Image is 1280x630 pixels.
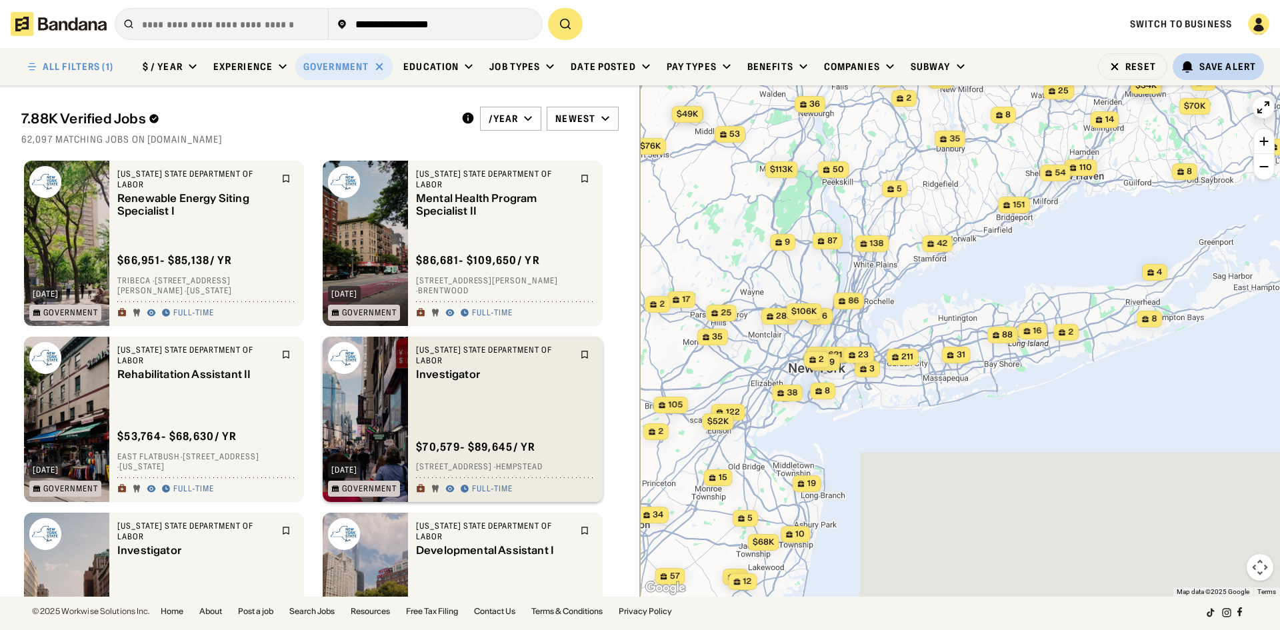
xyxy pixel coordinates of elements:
[199,607,222,615] a: About
[472,308,513,319] div: Full-time
[791,306,817,316] span: $106k
[897,183,902,195] span: 5
[416,545,572,557] div: Developmental Assistant I
[1184,101,1205,111] span: $70k
[833,164,844,175] span: 50
[117,253,233,267] div: $ 66,951 - $85,138 / yr
[1151,313,1157,325] span: 8
[342,309,397,317] div: Government
[117,521,273,541] div: [US_STATE] State Department of Labor
[474,607,515,615] a: Contact Us
[869,363,875,375] span: 3
[1079,162,1092,173] span: 110
[824,61,880,73] div: Companies
[659,299,665,310] span: 2
[416,440,536,454] div: $ 70,579 - $89,645 / yr
[161,607,183,615] a: Home
[328,342,360,374] img: New York State Department of Labor logo
[531,607,603,615] a: Terms & Conditions
[807,478,816,489] span: 19
[403,61,459,73] div: Education
[489,113,519,125] div: /year
[1055,167,1065,179] span: 54
[416,169,572,189] div: [US_STATE] State Department of Labor
[33,290,59,298] div: [DATE]
[11,12,107,36] img: Bandana logotype
[1013,199,1025,211] span: 151
[858,349,869,361] span: 23
[143,61,183,73] div: $ / year
[795,529,805,540] span: 10
[943,75,948,86] span: 3
[43,485,98,493] div: Government
[303,61,369,73] div: Government
[21,133,619,145] div: 62,097 matching jobs on [DOMAIN_NAME]
[1130,18,1232,30] a: Switch to Business
[770,164,793,174] span: $113k
[21,153,619,597] div: grid
[677,109,698,119] span: $49k
[416,275,595,296] div: [STREET_ADDRESS][PERSON_NAME] · Brentwood
[1257,588,1276,595] a: Terms (opens in new tab)
[721,307,731,319] span: 25
[848,295,859,307] span: 86
[416,345,572,365] div: [US_STATE] State Department of Labor
[29,342,61,374] img: New York State Department of Labor logo
[906,93,911,104] span: 2
[753,537,774,547] span: $68k
[670,571,680,582] span: 57
[117,451,296,472] div: East Flatbush · [STREET_ADDRESS] · [US_STATE]
[667,61,717,73] div: Pay Types
[640,141,661,151] span: $76k
[1135,80,1157,90] span: $34k
[1199,61,1256,73] div: Save Alert
[747,513,753,524] span: 5
[822,311,827,322] span: 6
[117,345,273,365] div: [US_STATE] State Department of Labor
[43,309,98,317] div: Government
[406,607,458,615] a: Free Tax Filing
[729,129,740,140] span: 53
[1157,267,1162,278] span: 4
[29,518,61,550] img: New York State Department of Labor logo
[416,462,595,473] div: [STREET_ADDRESS] · Hempstead
[937,238,947,249] span: 42
[351,607,390,615] a: Resources
[643,579,687,597] img: Google
[825,385,830,397] span: 8
[489,61,540,73] div: Job Types
[658,426,663,437] span: 2
[827,235,837,247] span: 87
[785,237,790,248] span: 9
[1033,325,1042,337] span: 16
[33,466,59,474] div: [DATE]
[1002,329,1013,341] span: 88
[1105,114,1114,125] span: 14
[289,607,335,615] a: Search Jobs
[682,294,690,305] span: 17
[472,484,513,495] div: Full-time
[117,545,273,557] div: Investigator
[117,193,273,218] div: Renewable Energy Siting Specialist I
[747,61,793,73] div: Benefits
[173,484,214,495] div: Full-time
[643,579,687,597] a: Open this area in Google Maps (opens a new window)
[416,369,572,381] div: Investigator
[1068,327,1073,338] span: 2
[712,331,723,343] span: 35
[668,399,683,411] span: 105
[911,61,951,73] div: Subway
[743,576,752,587] span: 12
[1177,588,1249,595] span: Map data ©2025 Google
[619,607,672,615] a: Privacy Policy
[416,253,540,267] div: $ 86,681 - $109,650 / yr
[1205,77,1211,88] span: 2
[173,308,214,319] div: Full-time
[819,354,824,365] span: 2
[555,113,595,125] div: Newest
[416,521,572,541] div: [US_STATE] State Department of Labor
[1005,109,1011,121] span: 8
[821,349,842,361] span: 5,621
[117,275,296,296] div: TriBeCa · [STREET_ADDRESS][PERSON_NAME] · [US_STATE]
